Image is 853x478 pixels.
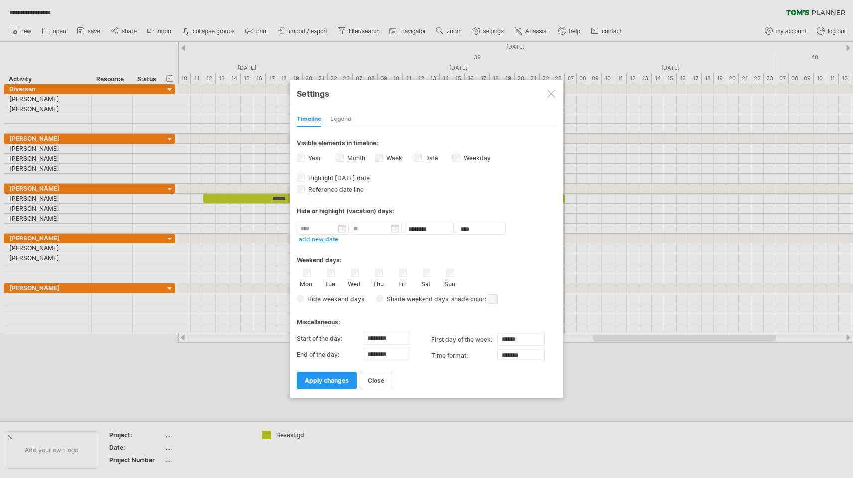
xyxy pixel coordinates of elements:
div: Miscellaneous: [297,309,556,328]
span: , shade color: [448,293,498,305]
label: Mon [300,278,312,288]
label: Start of the day: [297,331,363,347]
label: End of the day: [297,347,363,362]
a: add new date [299,236,338,243]
label: Tue [324,278,336,288]
label: Sun [443,278,456,288]
span: Shade weekend days [383,295,448,303]
label: Thu [372,278,384,288]
div: Legend [330,112,352,127]
label: Week [384,154,402,162]
div: Hide or highlight (vacation) days: [297,207,556,215]
span: click here to change the shade color [488,294,498,304]
label: Wed [348,278,360,288]
span: close [368,377,384,384]
a: close [360,372,392,389]
span: Reference date line [306,186,364,193]
div: Timeline [297,112,321,127]
span: apply changes [305,377,349,384]
div: Settings [297,84,556,102]
label: Year [306,154,321,162]
label: first day of the week: [431,332,497,348]
div: Visible elements in timeline: [297,139,556,150]
div: Weekend days: [297,247,556,266]
label: Time format: [431,348,497,363]
label: Date [423,154,438,162]
label: Fri [396,278,408,288]
label: Month [345,154,365,162]
label: Weekday [462,154,491,162]
span: Highlight [DATE] date [306,174,370,182]
label: Sat [420,278,432,288]
a: apply changes [297,372,357,389]
span: Hide weekend days [304,295,364,303]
